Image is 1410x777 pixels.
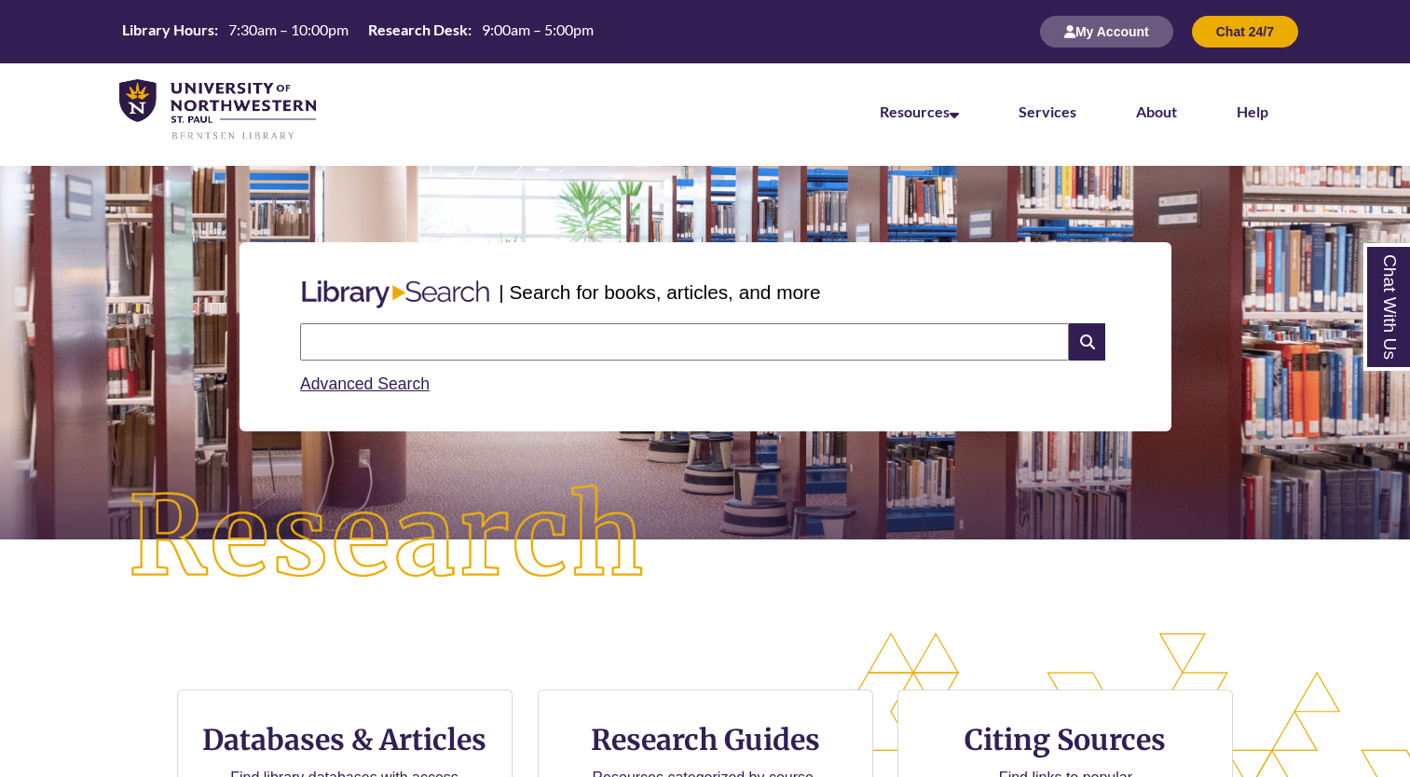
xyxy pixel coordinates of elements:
[119,79,316,142] img: UNWSP Library Logo
[880,102,959,120] a: Resources
[482,20,594,38] span: 9:00am – 5:00pm
[300,375,430,393] a: Advanced Search
[361,20,474,40] th: Research Desk:
[293,273,499,316] img: Libary Search
[115,20,601,45] a: Hours Today
[1237,102,1268,120] a: Help
[1136,102,1177,120] a: About
[1040,23,1173,39] a: My Account
[554,722,857,757] h3: Research Guides
[1040,16,1173,48] button: My Account
[952,722,1180,757] h3: Citing Sources
[1192,23,1298,39] a: Chat 24/7
[193,722,497,757] h3: Databases & Articles
[1019,102,1076,120] a: Services
[228,20,349,38] span: 7:30am – 10:00pm
[1192,16,1298,48] button: Chat 24/7
[71,428,705,648] img: Research
[115,20,601,43] table: Hours Today
[115,20,221,40] th: Library Hours:
[1069,323,1104,361] i: Search
[499,278,820,307] p: | Search for books, articles, and more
